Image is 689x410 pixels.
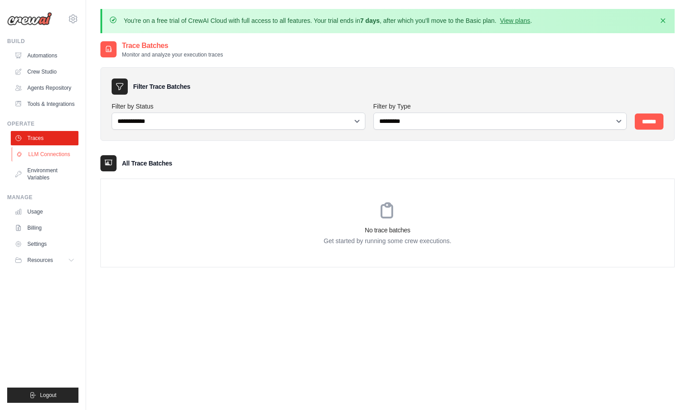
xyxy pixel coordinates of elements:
h2: Trace Batches [122,40,223,51]
label: Filter by Type [373,102,628,111]
a: Traces [11,131,78,145]
p: Get started by running some crew executions. [101,236,674,245]
button: Logout [7,388,78,403]
p: You're on a free trial of CrewAI Cloud with full access to all features. Your trial ends in , aft... [124,16,532,25]
h3: All Trace Batches [122,159,172,168]
a: Billing [11,221,78,235]
div: Manage [7,194,78,201]
h3: No trace batches [101,226,674,235]
img: Logo [7,12,52,26]
span: Resources [27,257,53,264]
p: Monitor and analyze your execution traces [122,51,223,58]
a: Usage [11,205,78,219]
strong: 7 days [360,17,380,24]
a: LLM Connections [12,147,79,161]
div: Operate [7,120,78,127]
h3: Filter Trace Batches [133,82,190,91]
span: Logout [40,392,56,399]
a: View plans [500,17,530,24]
a: Tools & Integrations [11,97,78,111]
label: Filter by Status [112,102,366,111]
div: Build [7,38,78,45]
a: Crew Studio [11,65,78,79]
button: Resources [11,253,78,267]
a: Agents Repository [11,81,78,95]
a: Automations [11,48,78,63]
a: Environment Variables [11,163,78,185]
a: Settings [11,237,78,251]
